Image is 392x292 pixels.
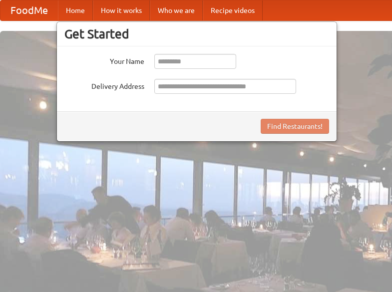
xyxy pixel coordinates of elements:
[203,0,263,20] a: Recipe videos
[64,79,144,91] label: Delivery Address
[64,54,144,66] label: Your Name
[64,26,329,41] h3: Get Started
[93,0,150,20] a: How it works
[261,119,329,134] button: Find Restaurants!
[150,0,203,20] a: Who we are
[0,0,58,20] a: FoodMe
[58,0,93,20] a: Home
